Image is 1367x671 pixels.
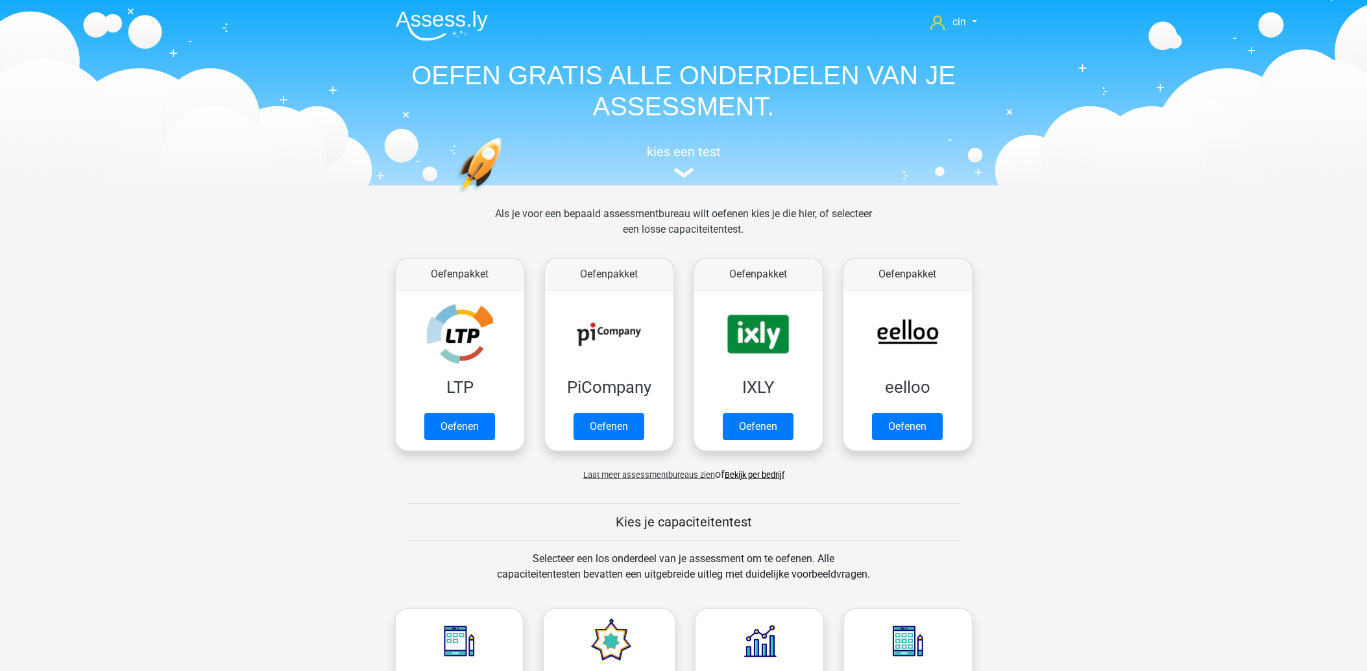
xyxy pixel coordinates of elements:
[385,144,982,159] h5: kies een test
[952,16,966,28] span: cin
[385,456,982,482] div: of
[424,413,495,440] a: Oefenen
[407,514,961,530] h5: Kies je capaciteitentest
[725,470,784,480] a: Bekijk per bedrijf
[583,470,715,480] span: Laat meer assessmentbureaus zien
[396,10,488,41] img: Assessly
[385,60,982,122] h1: OEFEN GRATIS ALLE ONDERDELEN VAN JE ASSESSMENT.
[925,14,982,30] a: cin
[674,168,694,178] img: assessment
[385,144,982,178] a: kies een test
[485,551,882,598] div: Selecteer een los onderdeel van je assessment om te oefenen. Alle capaciteitentesten bevatten een...
[485,206,882,253] div: Als je voor een bepaald assessmentbureau wilt oefenen kies je die hier, of selecteer een losse ca...
[457,137,552,255] img: oefenen
[872,413,943,440] a: Oefenen
[723,413,793,440] a: Oefenen
[574,413,644,440] a: Oefenen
